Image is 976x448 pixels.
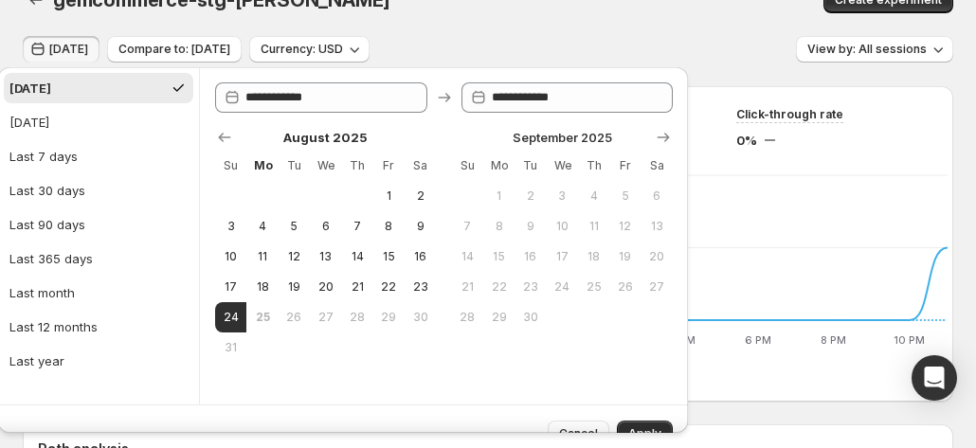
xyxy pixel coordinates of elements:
[609,151,641,181] th: Friday
[286,310,302,325] span: 26
[215,302,246,332] button: Start of range Sunday August 24 2025
[211,124,238,151] button: Show previous month, July 2025
[310,242,341,272] button: Wednesday August 13 2025
[642,272,673,302] button: Saturday September 27 2025
[642,151,673,181] th: Saturday
[547,272,578,302] button: Wednesday September 24 2025
[460,310,476,325] span: 28
[642,242,673,272] button: Saturday September 20 2025
[649,249,665,264] span: 20
[452,272,483,302] button: Sunday September 21 2025
[223,279,239,295] span: 17
[460,219,476,234] span: 7
[215,242,246,272] button: Sunday August 10 2025
[4,175,193,206] button: Last 30 days
[215,272,246,302] button: Sunday August 17 2025
[373,181,405,211] button: Friday August 1 2025
[515,242,546,272] button: Tuesday September 16 2025
[452,211,483,242] button: Sunday September 7 2025
[736,107,843,122] span: Click-through rate
[460,158,476,173] span: Su
[223,249,239,264] span: 10
[578,242,609,272] button: Thursday September 18 2025
[286,249,302,264] span: 12
[349,249,365,264] span: 14
[491,219,507,234] span: 8
[4,312,193,342] button: Last 12 months
[118,42,230,57] span: Compare to: [DATE]
[215,211,246,242] button: Sunday August 3 2025
[547,151,578,181] th: Wednesday
[745,333,771,347] text: 6 PM
[617,249,633,264] span: 19
[578,181,609,211] button: Thursday September 4 2025
[796,36,953,63] button: View by: All sessions
[483,302,515,332] button: Monday September 29 2025
[586,158,602,173] span: Th
[279,151,310,181] th: Tuesday
[807,42,927,57] span: View by: All sessions
[317,249,334,264] span: 13
[349,219,365,234] span: 7
[9,351,64,370] div: Last year
[554,279,570,295] span: 24
[310,272,341,302] button: Wednesday August 20 2025
[341,272,372,302] button: Thursday August 21 2025
[522,249,538,264] span: 16
[373,302,405,332] button: Friday August 29 2025
[261,42,343,57] span: Currency: USD
[249,36,370,63] button: Currency: USD
[412,310,428,325] span: 30
[736,131,757,150] span: 0%
[223,310,239,325] span: 24
[522,279,538,295] span: 23
[317,219,334,234] span: 6
[405,211,436,242] button: Saturday August 9 2025
[649,219,665,234] span: 13
[223,219,239,234] span: 3
[412,219,428,234] span: 9
[609,242,641,272] button: Friday September 19 2025
[349,279,365,295] span: 21
[341,211,372,242] button: Thursday August 7 2025
[483,242,515,272] button: Monday September 15 2025
[617,279,633,295] span: 26
[223,158,239,173] span: Su
[246,302,278,332] button: Today Monday August 25 2025
[460,279,476,295] span: 21
[617,188,633,204] span: 5
[279,272,310,302] button: Tuesday August 19 2025
[4,346,193,376] button: Last year
[381,249,397,264] span: 15
[246,211,278,242] button: Monday August 4 2025
[405,242,436,272] button: Saturday August 16 2025
[9,215,85,234] div: Last 90 days
[405,302,436,332] button: Saturday August 30 2025
[554,219,570,234] span: 10
[586,279,602,295] span: 25
[548,421,609,447] button: Cancel
[412,279,428,295] span: 23
[254,249,270,264] span: 11
[279,242,310,272] button: Tuesday August 12 2025
[649,279,665,295] span: 27
[373,211,405,242] button: Friday August 8 2025
[373,242,405,272] button: Friday August 15 2025
[4,141,193,171] button: Last 7 days
[9,181,85,200] div: Last 30 days
[381,219,397,234] span: 8
[215,332,246,363] button: Sunday August 31 2025
[578,272,609,302] button: Thursday September 25 2025
[522,219,538,234] span: 9
[491,310,507,325] span: 29
[515,151,546,181] th: Tuesday
[4,73,193,103] button: [DATE]
[223,340,239,355] span: 31
[107,36,242,63] button: Compare to: [DATE]
[254,279,270,295] span: 18
[286,279,302,295] span: 19
[483,151,515,181] th: Monday
[617,421,673,447] button: Apply
[286,219,302,234] span: 5
[4,243,193,274] button: Last 365 days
